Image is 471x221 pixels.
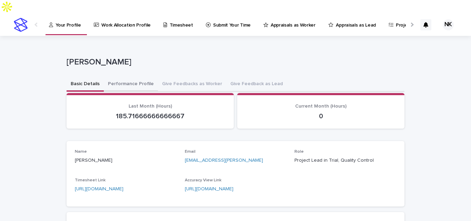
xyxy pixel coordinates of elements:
p: 0 [245,112,396,120]
a: Work Allocation Profile [93,14,154,35]
div: NK [443,19,454,30]
img: stacker-logo-s-only.png [14,18,28,32]
p: [PERSON_NAME] [75,157,177,164]
a: [URL][DOMAIN_NAME] [185,187,233,191]
a: Timesheet [163,14,196,35]
p: Appraisals as Lead [336,14,375,28]
span: Accuracy View Link [185,178,221,182]
a: [EMAIL_ADDRESS][PERSON_NAME] [185,158,263,163]
button: Give Feedbacks as Worker [158,77,226,92]
span: Timesheet Link [75,178,106,182]
span: Email [185,150,196,154]
button: Give Feedback as Lead [226,77,287,92]
a: Projects [388,14,417,35]
a: Appraisals as Worker [263,14,319,35]
span: Role [294,150,304,154]
a: [URL][DOMAIN_NAME] [75,187,123,191]
span: Last Month (Hours) [129,104,172,109]
p: 185.71666666666667 [75,112,226,120]
p: Your Profile [56,14,81,28]
button: Basic Details [67,77,104,92]
span: Current Month (Hours) [295,104,347,109]
a: Your Profile [48,14,84,34]
a: Appraisals as Lead [328,14,379,35]
p: Work Allocation Profile [101,14,151,28]
span: Name [75,150,87,154]
p: Appraisals as Worker [271,14,315,28]
p: Projects [396,14,414,28]
button: Performance Profile [104,77,158,92]
p: Submit Your Time [213,14,251,28]
p: Timesheet [170,14,193,28]
p: [PERSON_NAME] [67,57,402,67]
a: Submit Your Time [205,14,254,35]
p: Project Lead in Trial, Quality Control [294,157,396,164]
